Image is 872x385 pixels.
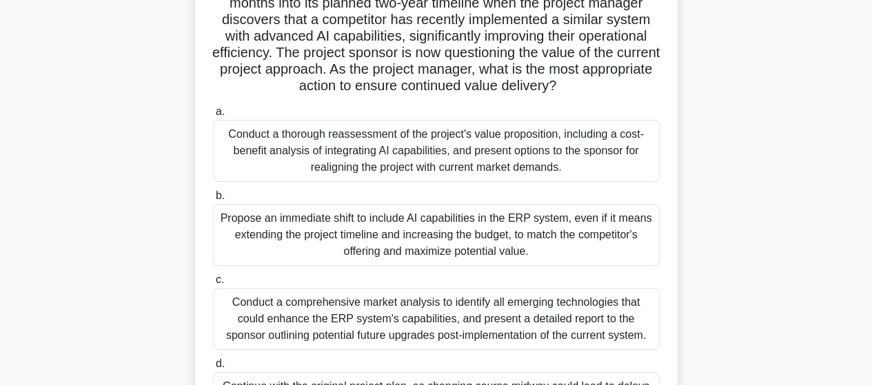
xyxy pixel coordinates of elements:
div: Propose an immediate shift to include AI capabilities in the ERP system, even if it means extendi... [213,204,660,266]
div: Conduct a thorough reassessment of the project's value proposition, including a cost-benefit anal... [213,120,660,182]
div: Conduct a comprehensive market analysis to identify all emerging technologies that could enhance ... [213,288,660,350]
span: d. [216,357,225,369]
span: b. [216,189,225,201]
span: c. [216,273,224,285]
span: a. [216,105,225,117]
